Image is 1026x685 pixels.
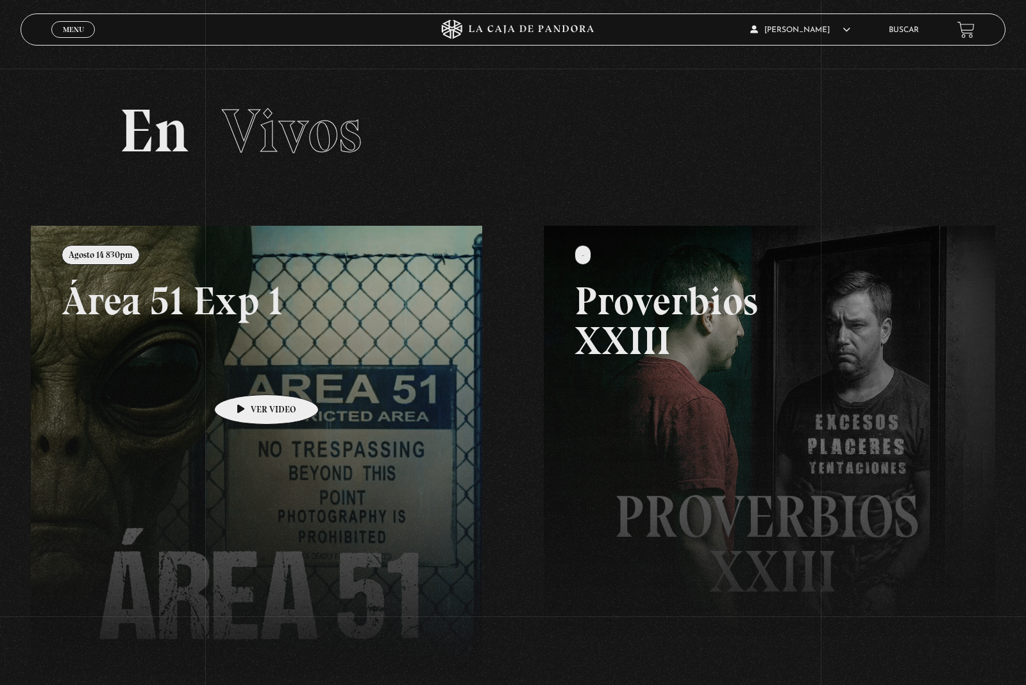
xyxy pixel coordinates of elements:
[222,94,362,167] span: Vivos
[957,21,975,38] a: View your shopping cart
[58,37,88,46] span: Cerrar
[889,26,919,34] a: Buscar
[750,26,850,34] span: [PERSON_NAME]
[119,101,907,162] h2: En
[63,26,84,33] span: Menu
